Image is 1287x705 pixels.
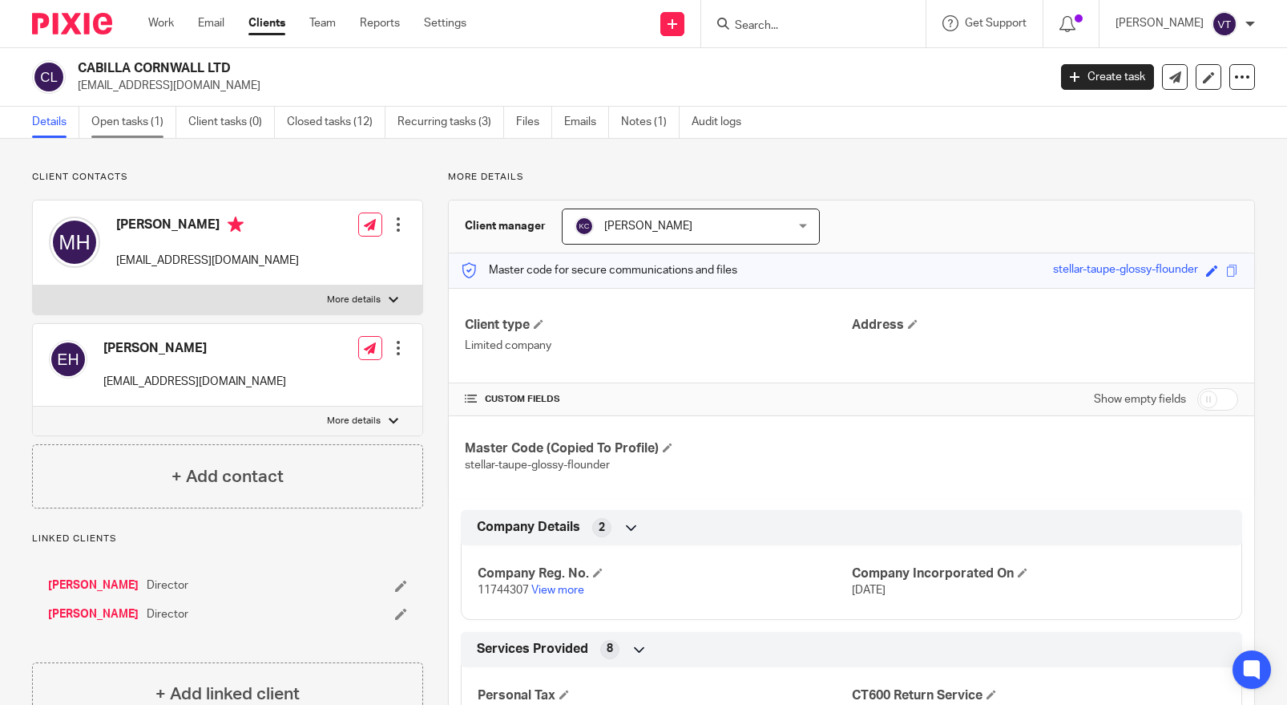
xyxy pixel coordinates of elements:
[327,294,381,306] p: More details
[965,18,1027,29] span: Get Support
[692,107,753,138] a: Audit logs
[32,107,79,138] a: Details
[287,107,385,138] a: Closed tasks (12)
[49,340,87,379] img: svg%3E
[78,78,1037,94] p: [EMAIL_ADDRESS][DOMAIN_NAME]
[477,641,588,658] span: Services Provided
[599,520,605,536] span: 2
[198,15,224,31] a: Email
[188,107,275,138] a: Client tasks (0)
[852,585,886,596] span: [DATE]
[103,374,286,390] p: [EMAIL_ADDRESS][DOMAIN_NAME]
[465,338,851,354] p: Limited company
[478,687,851,704] h4: Personal Tax
[575,217,594,236] img: svg%3E
[465,393,851,406] h4: CUSTOM FIELDS
[116,217,299,237] h4: [PERSON_NAME]
[477,519,580,536] span: Company Details
[465,460,610,471] span: stellar-taupe-glossy-flounder
[465,218,546,234] h3: Client manager
[48,577,139,594] a: [PERSON_NAME]
[103,340,286,357] h4: [PERSON_NAME]
[1053,261,1198,280] div: stellar-taupe-glossy-flounder
[531,585,584,596] a: View more
[32,13,112,34] img: Pixie
[32,60,66,94] img: svg%3E
[49,217,100,268] img: svg%3E
[465,440,851,457] h4: Master Code (Copied To Profile)
[78,60,845,77] h2: CABILLA CORNWALL LTD
[516,107,552,138] a: Files
[48,606,139,622] a: [PERSON_NAME]
[327,415,381,427] p: More details
[607,641,613,657] span: 8
[309,15,336,31] a: Team
[852,565,1225,582] h4: Company Incorporated On
[147,606,188,622] span: Director
[1061,64,1154,90] a: Create task
[852,687,1225,704] h4: CT600 Return Service
[360,15,400,31] a: Reports
[424,15,466,31] a: Settings
[465,317,851,334] h4: Client type
[116,253,299,269] p: [EMAIL_ADDRESS][DOMAIN_NAME]
[147,577,188,594] span: Director
[852,317,1238,334] h4: Address
[478,585,529,596] span: 11744307
[564,107,609,138] a: Emails
[733,19,877,34] input: Search
[171,464,284,489] h4: + Add contact
[621,107,680,138] a: Notes (1)
[228,217,244,233] i: Primary
[1116,15,1204,31] p: [PERSON_NAME]
[32,171,423,184] p: Client contacts
[1212,11,1237,37] img: svg%3E
[148,15,174,31] a: Work
[91,107,176,138] a: Open tasks (1)
[397,107,504,138] a: Recurring tasks (3)
[448,171,1255,184] p: More details
[1094,391,1186,407] label: Show empty fields
[248,15,285,31] a: Clients
[32,533,423,545] p: Linked clients
[461,262,737,278] p: Master code for secure communications and files
[604,221,692,232] span: [PERSON_NAME]
[478,565,851,582] h4: Company Reg. No.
